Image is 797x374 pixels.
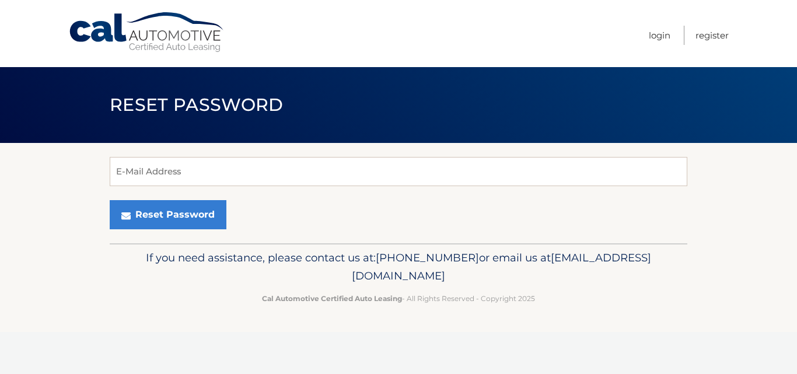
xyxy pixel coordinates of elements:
a: Register [695,26,729,45]
strong: Cal Automotive Certified Auto Leasing [262,294,402,303]
a: Login [649,26,670,45]
button: Reset Password [110,200,226,229]
p: - All Rights Reserved - Copyright 2025 [117,292,680,305]
span: Reset Password [110,94,283,116]
a: Cal Automotive [68,12,226,53]
input: E-Mail Address [110,157,687,186]
p: If you need assistance, please contact us at: or email us at [117,249,680,286]
span: [PHONE_NUMBER] [376,251,479,264]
